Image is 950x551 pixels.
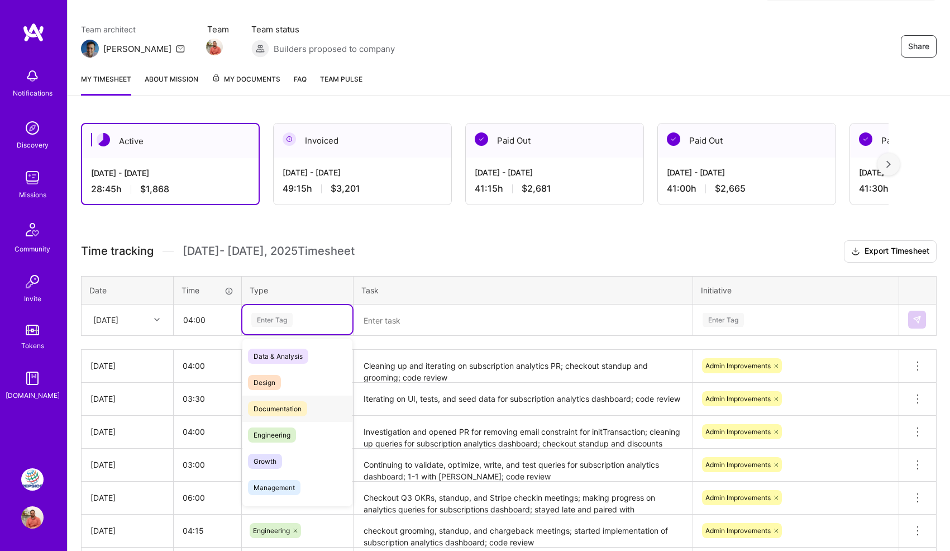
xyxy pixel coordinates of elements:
[81,23,185,35] span: Team architect
[703,311,744,329] div: Enter Tag
[320,73,362,96] a: Team Pulse
[183,244,355,258] span: [DATE] - [DATE] , 2025 Timesheet
[174,450,241,479] input: HH:MM
[182,284,233,296] div: Time
[82,124,259,158] div: Active
[248,480,300,495] span: Management
[145,73,198,96] a: About Mission
[715,183,746,194] span: $2,665
[21,167,44,189] img: teamwork
[90,492,164,503] div: [DATE]
[81,40,99,58] img: Team Architect
[355,417,691,448] textarea: Investigation and opened PR for removing email constraint for initTransaction; cleaning up querie...
[207,37,222,56] a: Team Member Avatar
[18,506,46,529] a: User Avatar
[355,516,691,547] textarea: checkout grooming, standup, and chargeback meetings; started implementation of subscription analy...
[705,493,771,502] span: Admin Improvements
[274,123,451,158] div: Invoiced
[90,459,164,471] div: [DATE]
[248,375,281,390] span: Design
[844,240,937,263] button: Export Timesheet
[251,40,269,58] img: Builders proposed to company
[13,87,52,99] div: Notifications
[283,183,442,194] div: 49:15 h
[667,132,680,146] img: Paid Out
[294,73,307,96] a: FAQ
[705,362,771,370] span: Admin Improvements
[667,183,827,194] div: 41:00 h
[274,43,395,55] span: Builders proposed to company
[93,314,118,326] div: [DATE]
[174,483,241,512] input: HH:MM
[475,167,634,178] div: [DATE] - [DATE]
[522,183,551,194] span: $2,681
[248,454,282,469] span: Growth
[90,360,164,372] div: [DATE]
[82,276,174,304] th: Date
[248,427,296,443] span: Engineering
[355,384,691,415] textarea: Iterating on UI, tests, and seed data for subscription analytics dashboard; code review
[206,39,223,55] img: Team Member Avatar
[174,516,241,545] input: HH:MM
[15,243,50,255] div: Community
[212,73,280,85] span: My Documents
[21,367,44,389] img: guide book
[242,276,354,304] th: Type
[21,65,44,87] img: bell
[174,384,241,414] input: HH:MM
[140,183,169,195] span: $1,868
[6,389,60,401] div: [DOMAIN_NAME]
[331,183,360,194] span: $3,201
[17,139,49,151] div: Discovery
[705,460,771,469] span: Admin Improvements
[81,244,154,258] span: Time tracking
[21,117,44,139] img: discovery
[913,315,922,324] img: Submit
[908,41,929,52] span: Share
[851,246,860,258] i: icon Download
[251,311,293,329] div: Enter Tag
[21,506,44,529] img: User Avatar
[26,325,39,335] img: tokens
[886,160,891,168] img: right
[283,132,296,146] img: Invoiced
[212,73,280,96] a: My Documents
[705,395,771,403] span: Admin Improvements
[21,468,44,491] img: PepsiCo: eCommerce Elixir Development
[355,450,691,481] textarea: Continuing to validate, optimize, write, and test queries for subscription analytics dashboard; 1...
[19,216,46,243] img: Community
[705,427,771,436] span: Admin Improvements
[859,132,872,146] img: Paid Out
[901,35,937,58] button: Share
[283,167,442,178] div: [DATE] - [DATE]
[91,167,250,179] div: [DATE] - [DATE]
[248,349,308,364] span: Data & Analysis
[19,189,46,201] div: Missions
[24,293,41,305] div: Invite
[90,525,164,536] div: [DATE]
[207,23,229,35] span: Team
[97,133,110,146] img: Active
[248,401,307,416] span: Documentation
[81,73,131,96] a: My timesheet
[658,123,836,158] div: Paid Out
[154,317,160,322] i: icon Chevron
[90,426,164,438] div: [DATE]
[475,183,634,194] div: 41:15 h
[174,305,241,335] input: HH:MM
[466,123,643,158] div: Paid Out
[174,417,241,446] input: HH:MM
[103,43,171,55] div: [PERSON_NAME]
[91,183,250,195] div: 28:45 h
[90,393,164,405] div: [DATE]
[251,23,395,35] span: Team status
[18,468,46,491] a: PepsiCo: eCommerce Elixir Development
[21,270,44,293] img: Invite
[705,526,771,535] span: Admin Improvements
[355,483,691,514] textarea: Checkout Q3 OKRs, standup, and Stripe checkin meetings; making progress on analytics queries for ...
[354,276,693,304] th: Task
[253,526,290,535] span: Engineering
[176,44,185,53] i: icon Mail
[701,284,891,296] div: Initiative
[22,22,45,42] img: logo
